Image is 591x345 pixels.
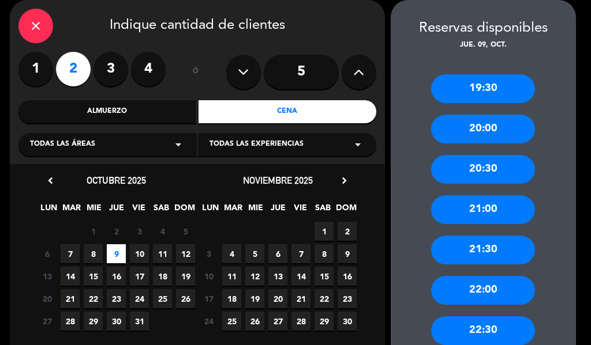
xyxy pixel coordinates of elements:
span: DOM [336,201,355,220]
span: 30 [338,312,357,331]
div: ó [177,52,215,92]
span: SAB [313,201,332,220]
div: Reservas disponibles [391,17,576,40]
span: 22 [315,289,334,308]
span: DOM [174,201,193,220]
i: chevron_left [44,175,57,187]
div: 20:30 [431,155,535,184]
span: 25 [222,312,241,331]
span: 24 [199,312,218,331]
span: 4 [153,222,172,241]
span: 10 [130,244,149,263]
span: 7 [61,244,80,263]
i: arrow_drop_down [351,138,365,151]
span: 6 [38,244,57,263]
span: 12 [245,267,264,286]
span: 1 [315,222,334,241]
span: 7 [291,244,311,263]
label: 3 [93,52,128,86]
span: 1 [84,222,103,241]
span: 5 [176,222,195,241]
div: Cena [199,100,376,123]
label: 2 [56,52,91,86]
div: 22:30 [431,316,535,345]
span: 24 [130,289,149,308]
span: 29 [315,312,334,331]
span: 14 [61,267,80,286]
span: 26 [245,312,264,331]
span: 19 [176,267,195,286]
span: 18 [153,267,172,286]
span: 25 [153,289,172,308]
div: 21:00 [431,195,535,224]
div: jue. 09, oct. [391,40,576,51]
span: 6 [268,244,287,263]
span: 3 [130,222,149,241]
span: Todas las áreas [30,139,95,150]
span: LUN [39,201,58,220]
span: noviembre 2025 [243,175,313,186]
span: 26 [176,289,195,308]
span: 15 [84,267,103,286]
i: chevron_right [338,175,350,187]
span: Todas las experiencias [210,139,304,150]
span: 31 [130,312,149,331]
span: 20 [268,289,287,308]
span: 13 [38,267,57,286]
i: arrow_drop_down [171,138,185,151]
span: 3 [199,244,218,263]
span: 10 [199,267,218,286]
span: 17 [130,267,149,286]
span: MIE [84,201,103,220]
span: 9 [338,244,357,263]
span: 2 [107,222,126,241]
span: 27 [38,312,57,331]
i: close [29,19,43,33]
span: VIE [129,201,148,220]
span: 9 [107,244,126,263]
span: JUE [107,201,126,220]
span: 8 [315,244,334,263]
span: 28 [61,312,80,331]
span: MAR [62,201,81,220]
span: MAR [223,201,242,220]
span: 11 [222,267,241,286]
div: 19:30 [431,74,535,103]
span: octubre 2025 [87,175,146,186]
div: 20:00 [431,115,535,143]
label: 4 [131,52,166,86]
div: 21:30 [431,236,535,264]
span: 19 [245,289,264,308]
span: 4 [222,244,241,263]
span: 20 [38,289,57,308]
span: 8 [84,244,103,263]
span: 12 [176,244,195,263]
span: 28 [291,312,311,331]
span: MIE [246,201,265,220]
span: SAB [152,201,171,220]
span: 16 [338,267,357,286]
span: 11 [153,244,172,263]
span: 2 [338,222,357,241]
div: 22:00 [431,276,535,305]
label: 1 [18,52,53,86]
span: 29 [84,312,103,331]
span: LUN [201,201,220,220]
span: 27 [268,312,287,331]
span: 21 [291,289,311,308]
span: 15 [315,267,334,286]
span: 14 [291,267,311,286]
span: 5 [245,244,264,263]
span: 23 [338,289,357,308]
span: 21 [61,289,80,308]
span: VIE [291,201,310,220]
div: Indique cantidad de clientes [18,9,376,43]
span: 17 [199,289,218,308]
span: JUE [268,201,287,220]
span: 30 [107,312,126,331]
div: Almuerzo [18,100,196,123]
span: 23 [107,289,126,308]
span: 16 [107,267,126,286]
span: 22 [84,289,103,308]
span: 13 [268,267,287,286]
